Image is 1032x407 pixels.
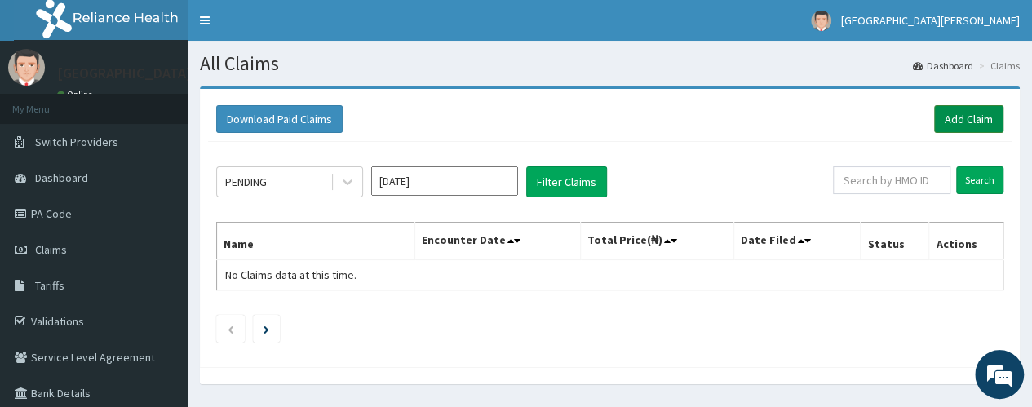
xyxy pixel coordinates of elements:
[526,166,607,197] button: Filter Claims
[225,268,357,282] span: No Claims data at this time.
[200,53,1020,74] h1: All Claims
[57,89,96,100] a: Online
[264,321,269,336] a: Next page
[35,242,67,257] span: Claims
[371,166,518,196] input: Select Month and Year
[414,223,580,260] th: Encounter Date
[8,49,45,86] img: User Image
[580,223,733,260] th: Total Price(₦)
[217,223,415,260] th: Name
[913,59,973,73] a: Dashboard
[841,13,1020,28] span: [GEOGRAPHIC_DATA][PERSON_NAME]
[227,321,234,336] a: Previous page
[811,11,831,31] img: User Image
[833,166,950,194] input: Search by HMO ID
[35,278,64,293] span: Tariffs
[57,66,299,81] p: [GEOGRAPHIC_DATA][PERSON_NAME]
[35,135,118,149] span: Switch Providers
[216,105,343,133] button: Download Paid Claims
[975,59,1020,73] li: Claims
[861,223,929,260] th: Status
[35,170,88,185] span: Dashboard
[225,174,267,190] div: PENDING
[956,166,1003,194] input: Search
[934,105,1003,133] a: Add Claim
[929,223,1003,260] th: Actions
[733,223,861,260] th: Date Filed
